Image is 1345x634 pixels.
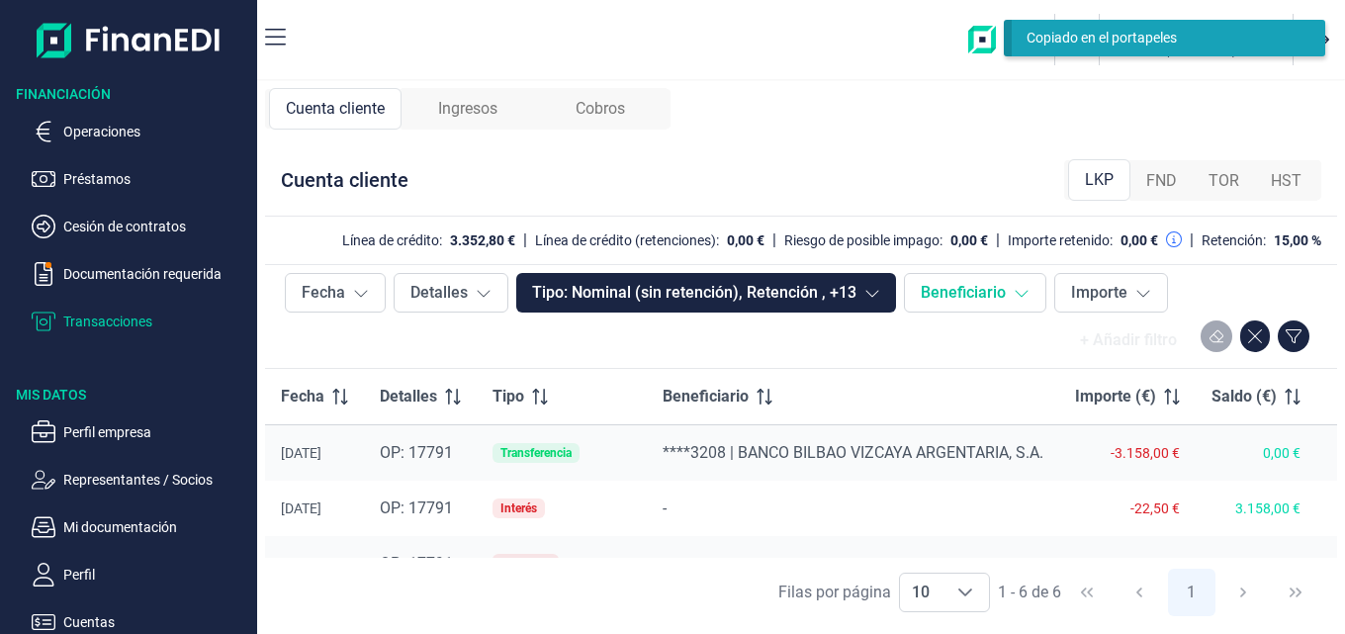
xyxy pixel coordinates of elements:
[63,420,249,444] p: Perfil empresa
[941,574,989,611] div: Choose
[32,515,249,539] button: Mi documentación
[1211,445,1300,461] div: 0,00 €
[772,228,776,252] div: |
[380,443,453,462] span: OP: 17791
[663,443,1043,462] span: ****3208 | BANCO BILBAO VIZCAYA ARGENTARIA, S.A.
[281,500,348,516] div: [DATE]
[1054,273,1168,313] button: Importe
[63,167,249,191] p: Préstamos
[32,420,249,444] button: Perfil empresa
[394,273,508,313] button: Detalles
[523,228,527,252] div: |
[535,232,719,248] div: Línea de crédito (retenciones):
[1075,500,1180,516] div: -22,50 €
[996,228,1000,252] div: |
[32,215,249,238] button: Cesión de contratos
[1130,161,1193,201] div: FND
[286,97,385,121] span: Cuenta cliente
[1075,445,1180,461] div: -3.158,00 €
[1116,569,1163,616] button: Previous Page
[500,447,572,459] div: Transferencia
[281,445,348,461] div: [DATE]
[1211,556,1300,572] div: 3.180,50 €
[438,97,497,121] span: Ingresos
[32,167,249,191] button: Préstamos
[1063,569,1111,616] button: First Page
[1193,161,1255,201] div: TOR
[281,556,348,572] div: [DATE]
[1068,159,1130,201] div: LKP
[534,88,667,130] div: Cobros
[1219,569,1267,616] button: Next Page
[281,166,408,194] div: Cuenta cliente
[63,310,249,333] p: Transacciones
[63,468,249,492] p: Representantes / Socios
[380,385,437,408] span: Detalles
[784,232,942,248] div: Riesgo de posible impago:
[32,262,249,286] button: Documentación requerida
[32,610,249,634] button: Cuentas
[1085,168,1114,192] span: LKP
[380,554,453,573] span: OP: 17791
[1147,18,1253,38] h3: [PERSON_NAME]
[63,262,249,286] p: Documentación requerida
[1255,161,1317,201] div: HST
[1274,232,1321,248] div: 15,00 %
[281,385,324,408] span: Fecha
[63,120,249,143] p: Operaciones
[778,581,891,604] div: Filas por página
[1168,569,1215,616] button: Page 1
[63,610,249,634] p: Cuentas
[269,88,402,130] div: Cuenta cliente
[285,273,386,313] button: Fecha
[402,88,534,130] div: Ingresos
[1190,228,1194,252] div: |
[968,26,1046,53] img: erp
[1271,169,1301,193] span: HST
[1075,385,1156,408] span: Importe (€)
[500,558,551,570] div: Comisión
[32,120,249,143] button: Operaciones
[516,273,896,313] button: Tipo: Nominal (sin retención), Retención , +13
[342,232,442,248] div: Línea de crédito:
[1108,18,1285,61] button: JU[PERSON_NAME] (18964503Z)
[663,498,667,517] span: -
[904,273,1046,313] button: Beneficiario
[1075,556,1180,572] div: -80,47 €
[500,502,537,514] div: Interés
[493,385,524,408] span: Tipo
[950,232,988,248] div: 0,00 €
[63,215,249,238] p: Cesión de contratos
[1211,385,1277,408] span: Saldo (€)
[37,16,222,64] img: Logo de aplicación
[63,515,249,539] p: Mi documentación
[1272,569,1319,616] button: Last Page
[1209,169,1239,193] span: TOR
[900,574,941,611] span: 10
[380,498,453,517] span: OP: 17791
[63,563,249,587] p: Perfil
[32,310,249,333] button: Transacciones
[663,385,749,408] span: Beneficiario
[998,585,1061,600] span: 1 - 6 de 6
[663,554,667,573] span: -
[450,232,515,248] div: 3.352,80 €
[32,563,249,587] button: Perfil
[1008,232,1113,248] div: Importe retenido:
[1202,232,1266,248] div: Retención:
[32,468,249,492] button: Representantes / Socios
[1146,169,1177,193] span: FND
[1027,28,1296,48] div: Copiado en el portapeles
[576,97,625,121] span: Cobros
[1211,500,1300,516] div: 3.158,00 €
[1121,232,1158,248] div: 0,00 €
[727,232,764,248] div: 0,00 €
